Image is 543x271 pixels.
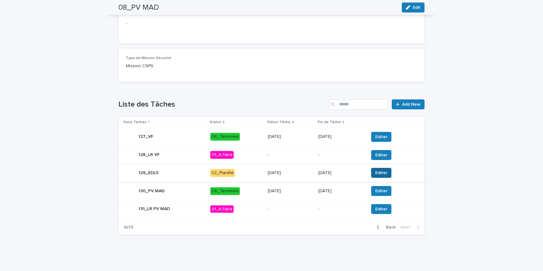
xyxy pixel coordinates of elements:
a: Add New [392,99,425,109]
tr: 128_LR VF01_A Faire--Editer [118,146,425,164]
span: Editer [375,170,387,176]
span: Editer [375,134,387,140]
span: Editer [375,152,387,158]
button: Editer [371,186,391,196]
tr: 127_VF06_Terminée[DATE][DATE]Editer [118,128,425,146]
p: - [268,152,314,158]
p: Début Tâche [267,119,291,126]
p: - [126,20,417,27]
p: Mission CSPS [126,63,218,69]
p: [DATE] [318,134,364,139]
p: 128_LR VF [138,152,160,158]
tr: 131_LR PV MAD01_A Faire--Editer [118,200,425,218]
div: 01_A Faire [210,151,234,159]
p: [DATE] [268,170,314,176]
input: Search [329,99,388,109]
button: Editer [371,168,391,178]
tr: 130_PV MAD06_Terminée[DATE][DATE]Editer [118,182,425,200]
button: Editer [371,132,391,142]
p: 127_VF [138,134,153,139]
span: Editer [375,188,387,194]
button: Editer [371,150,391,160]
div: 02_Planifié [210,169,235,177]
p: 131_LR PV MAD [138,206,170,212]
p: 130_PV MAD [138,188,165,194]
h2: 08_PV MAD [118,3,159,12]
span: Back [382,225,396,229]
span: Next [401,225,414,229]
p: - [268,207,314,212]
span: Edit [413,5,421,10]
button: Editer [371,204,391,214]
p: - [318,207,364,212]
p: [DATE] [318,170,364,176]
button: Back [372,224,398,230]
tr: 129_EDLS02_Planifié[DATE][DATE]Editer [118,164,425,182]
p: 3 of 3 [118,220,138,235]
div: 06_Terminée [210,187,240,195]
p: Statut [210,119,221,126]
p: - [318,152,364,158]
p: 129_EDLS [138,170,159,176]
p: [DATE] [268,188,314,194]
span: Add New [402,102,421,107]
button: Next [398,224,425,230]
div: 01_A Faire [210,205,234,213]
span: Type de Mission Sécurité [126,56,171,60]
h1: Liste des Tâches [118,100,326,109]
p: Sous Tâches [123,119,147,126]
span: Editer [375,206,387,212]
p: Fin de Tâche [318,119,341,126]
div: 06_Terminée [210,133,240,141]
p: [DATE] [318,188,364,194]
button: Edit [402,3,425,13]
p: [DATE] [268,134,314,139]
